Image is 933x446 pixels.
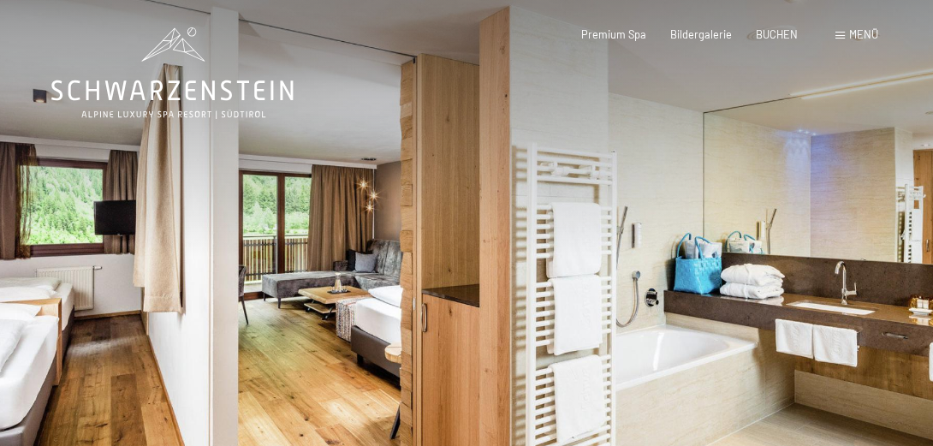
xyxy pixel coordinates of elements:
a: BUCHEN [756,27,798,41]
a: Bildergalerie [670,27,732,41]
a: Premium Spa [581,27,646,41]
span: Menü [849,27,878,41]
